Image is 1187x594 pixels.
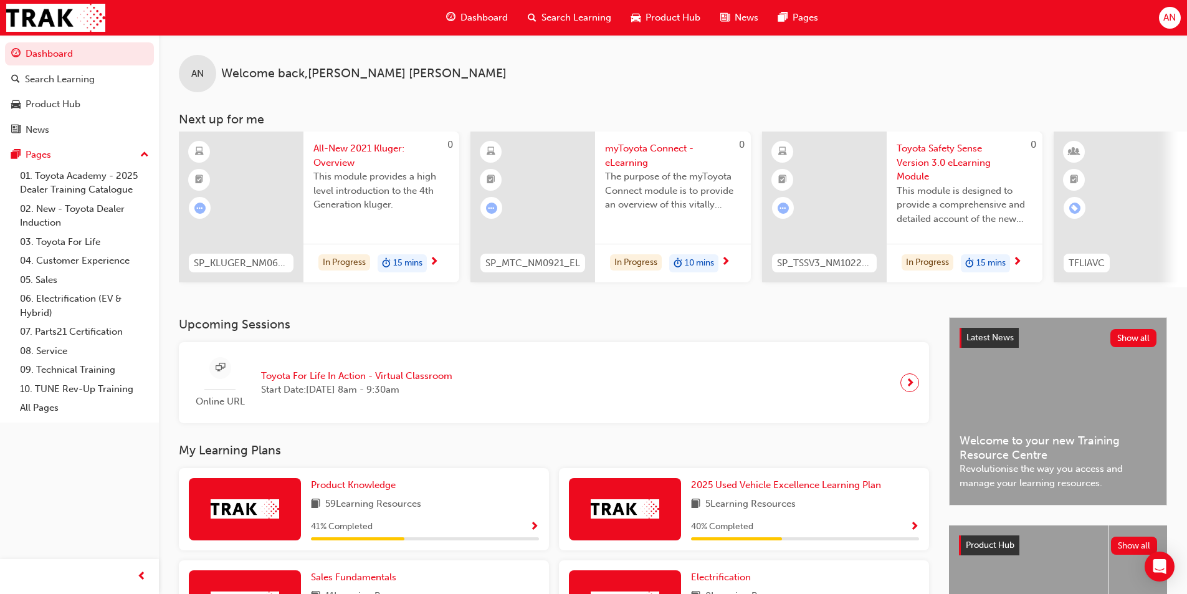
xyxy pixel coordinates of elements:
span: news-icon [720,10,730,26]
span: Search Learning [541,11,611,25]
a: Online URLToyota For Life In Action - Virtual ClassroomStart Date:[DATE] 8am - 9:30am [189,352,919,414]
span: next-icon [429,257,439,268]
span: Product Hub [646,11,700,25]
a: guage-iconDashboard [436,5,518,31]
span: Product Hub [966,540,1014,550]
span: SP_MTC_NM0921_EL [485,256,580,271]
a: Product Hub [5,93,154,116]
div: In Progress [318,254,370,271]
h3: Next up for me [159,112,1187,127]
span: 40 % Completed [691,520,753,534]
span: Revolutionise the way you access and manage your learning resources. [960,462,1156,490]
a: 01. Toyota Academy - 2025 Dealer Training Catalogue [15,166,154,199]
span: prev-icon [137,569,146,585]
span: Welcome to your new Training Resource Centre [960,434,1156,462]
a: 06. Electrification (EV & Hybrid) [15,289,154,322]
span: booktick-icon [1070,172,1079,188]
a: Search Learning [5,68,154,91]
a: news-iconNews [710,5,768,31]
a: 08. Service [15,342,154,361]
span: Show Progress [530,522,539,533]
span: AN [191,67,204,81]
div: Open Intercom Messenger [1145,552,1175,582]
span: duration-icon [382,256,391,272]
button: AN [1159,7,1181,29]
span: This module provides a high level introduction to the 4th Generation kluger. [313,170,449,212]
span: This module is designed to provide a comprehensive and detailed account of the new enhanced Toyot... [897,184,1032,226]
a: Product HubShow all [959,535,1157,555]
img: Trak [211,499,279,519]
span: SP_KLUGER_NM0621_EL01 [194,256,288,271]
span: All-New 2021 Kluger: Overview [313,141,449,170]
span: search-icon [11,74,20,85]
span: 0 [739,139,745,150]
a: pages-iconPages [768,5,828,31]
span: duration-icon [965,256,974,272]
span: learningRecordVerb_ENROLL-icon [1069,203,1080,214]
div: Product Hub [26,97,80,112]
span: learningRecordVerb_ATTEMPT-icon [778,203,789,214]
a: 2025 Used Vehicle Excellence Learning Plan [691,478,886,492]
span: booktick-icon [778,172,787,188]
a: News [5,118,154,141]
a: 0SP_KLUGER_NM0621_EL01All-New 2021 Kluger: OverviewThis module provides a high level introduction... [179,132,459,282]
span: next-icon [905,374,915,391]
span: 5 Learning Resources [705,497,796,512]
span: learningResourceType_ELEARNING-icon [487,144,495,160]
button: Show Progress [530,519,539,535]
a: 0SP_TSSV3_NM1022_ELToyota Safety Sense Version 3.0 eLearning ModuleThis module is designed to pro... [762,132,1042,282]
span: learningResourceType_ELEARNING-icon [778,144,787,160]
span: myToyota Connect - eLearning [605,141,741,170]
span: book-icon [691,497,700,512]
span: 10 mins [685,256,714,271]
div: Search Learning [25,72,95,87]
span: SP_TSSV3_NM1022_EL [777,256,872,271]
span: Start Date: [DATE] 8am - 9:30am [261,383,452,397]
div: Pages [26,148,51,162]
img: Trak [6,4,105,32]
span: 0 [1031,139,1036,150]
span: next-icon [721,257,730,268]
h3: Upcoming Sessions [179,317,929,332]
span: AN [1163,11,1176,25]
a: 04. Customer Experience [15,251,154,271]
a: Latest NewsShow allWelcome to your new Training Resource CentreRevolutionise the way you access a... [949,317,1167,505]
a: Latest NewsShow all [960,328,1156,348]
span: 15 mins [976,256,1006,271]
a: Electrification [691,570,756,585]
span: learningRecordVerb_ATTEMPT-icon [194,203,206,214]
img: Trak [591,499,659,519]
span: guage-icon [446,10,455,26]
span: pages-icon [11,150,21,161]
span: Dashboard [460,11,508,25]
button: Show all [1110,329,1157,347]
h3: My Learning Plans [179,443,929,457]
span: The purpose of the myToyota Connect module is to provide an overview of this vitally important ne... [605,170,741,212]
span: duration-icon [674,256,682,272]
a: 10. TUNE Rev-Up Training [15,380,154,399]
span: pages-icon [778,10,788,26]
a: search-iconSearch Learning [518,5,621,31]
span: 0 [447,139,453,150]
span: book-icon [311,497,320,512]
span: Toyota For Life In Action - Virtual Classroom [261,369,452,383]
span: search-icon [528,10,536,26]
a: 07. Parts21 Certification [15,322,154,342]
span: 59 Learning Resources [325,497,421,512]
a: Dashboard [5,42,154,65]
button: DashboardSearch LearningProduct HubNews [5,40,154,143]
div: In Progress [610,254,662,271]
span: Toyota Safety Sense Version 3.0 eLearning Module [897,141,1032,184]
span: Pages [793,11,818,25]
span: Latest News [966,332,1014,343]
span: news-icon [11,125,21,136]
span: 41 % Completed [311,520,373,534]
span: Online URL [189,395,251,409]
span: learningResourceType_INSTRUCTOR_LED-icon [1070,144,1079,160]
span: sessionType_ONLINE_URL-icon [216,360,225,376]
button: Pages [5,143,154,166]
span: 2025 Used Vehicle Excellence Learning Plan [691,479,881,491]
span: car-icon [11,99,21,110]
div: News [26,123,49,137]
